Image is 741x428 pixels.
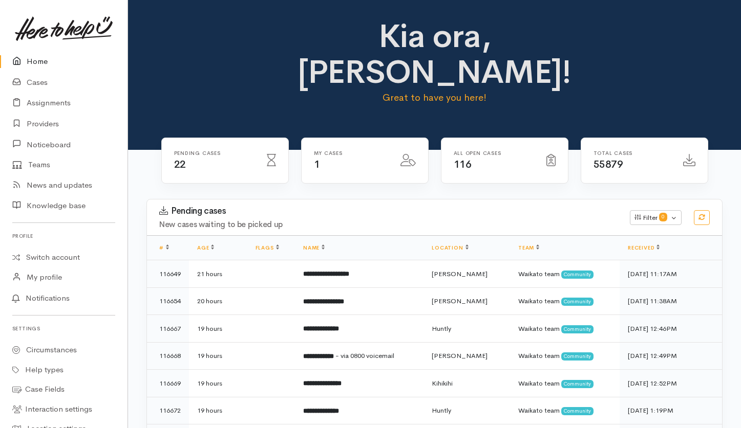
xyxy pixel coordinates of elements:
[561,271,594,279] span: Community
[561,407,594,415] span: Community
[189,315,247,343] td: 19 hours
[510,315,620,343] td: Waikato team
[159,206,618,216] h3: Pending cases
[159,220,618,229] h4: New cases waiting to be picked up
[197,244,214,251] a: Age
[620,370,722,397] td: [DATE] 12:52PM
[189,342,247,370] td: 19 hours
[189,370,247,397] td: 19 hours
[518,244,539,251] a: Team
[189,287,247,315] td: 20 hours
[620,342,722,370] td: [DATE] 12:49PM
[432,297,488,305] span: [PERSON_NAME]
[510,370,620,397] td: Waikato team
[432,324,451,333] span: Huntly
[510,342,620,370] td: Waikato team
[314,158,320,171] span: 1
[174,158,186,171] span: 22
[256,244,279,251] a: Flags
[335,351,394,360] span: - via 0800 voicemail
[147,260,189,288] td: 116649
[189,397,247,424] td: 19 hours
[147,287,189,315] td: 116654
[620,397,722,424] td: [DATE] 1:19PM
[432,379,453,388] span: Kihikihi
[594,158,623,171] span: 55879
[510,287,620,315] td: Waikato team
[620,315,722,343] td: [DATE] 12:46PM
[620,260,722,288] td: [DATE] 11:17AM
[630,210,682,226] button: Filter0
[303,244,325,251] a: Name
[561,380,594,388] span: Community
[432,244,468,251] a: Location
[189,260,247,288] td: 21 hours
[561,298,594,306] span: Community
[561,352,594,361] span: Community
[561,325,594,333] span: Community
[159,244,169,251] a: #
[432,269,488,278] span: [PERSON_NAME]
[432,351,488,360] span: [PERSON_NAME]
[454,158,472,171] span: 116
[174,150,255,156] h6: Pending cases
[147,315,189,343] td: 116667
[454,150,534,156] h6: All Open cases
[147,370,189,397] td: 116669
[314,150,388,156] h6: My cases
[620,287,722,315] td: [DATE] 11:38AM
[147,397,189,424] td: 116672
[12,322,115,335] h6: Settings
[293,18,576,91] h1: Kia ora, [PERSON_NAME]!
[510,260,620,288] td: Waikato team
[12,229,115,243] h6: Profile
[293,91,576,105] p: Great to have you here!
[594,150,671,156] h6: Total cases
[628,244,660,251] a: Received
[659,213,667,221] span: 0
[147,342,189,370] td: 116668
[432,406,451,415] span: Huntly
[510,397,620,424] td: Waikato team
